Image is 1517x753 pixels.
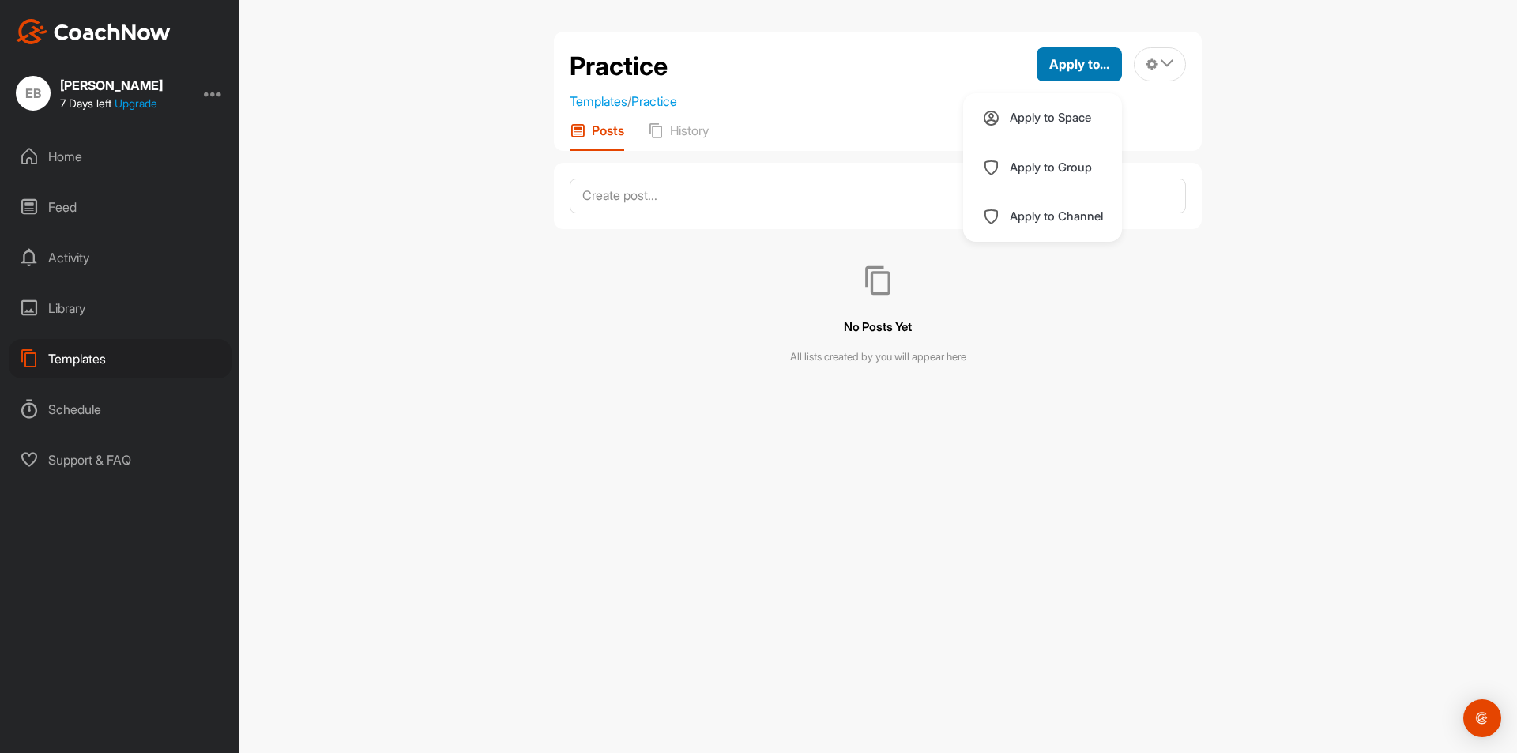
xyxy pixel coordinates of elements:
div: [PERSON_NAME] [60,79,163,92]
span: / [570,93,677,109]
span: Apply to... [1049,56,1109,72]
div: Feed [9,187,232,227]
p: Apply to Group [1010,161,1092,174]
div: Templates [9,339,232,378]
a: Templates [570,93,627,109]
p: Posts [592,122,624,138]
div: Activity [9,238,232,277]
div: EB [16,76,51,111]
a: Upgrade [115,96,157,110]
img: null result [862,265,894,296]
span: 7 Days left [60,96,111,110]
div: Schedule [9,390,232,429]
div: Home [9,137,232,176]
div: Support & FAQ [9,440,232,480]
a: Practice [631,93,677,109]
button: Apply to... [1037,47,1122,81]
p: Apply to Channel [1010,210,1103,223]
p: Apply to Space [1010,111,1091,124]
p: History [670,122,709,138]
p: All lists created by you will appear here [790,349,966,365]
div: Open Intercom Messenger [1463,699,1501,737]
div: Library [9,288,232,328]
h2: Practice [570,47,668,85]
h3: No Posts Yet [844,317,912,338]
img: CoachNow [16,19,171,44]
